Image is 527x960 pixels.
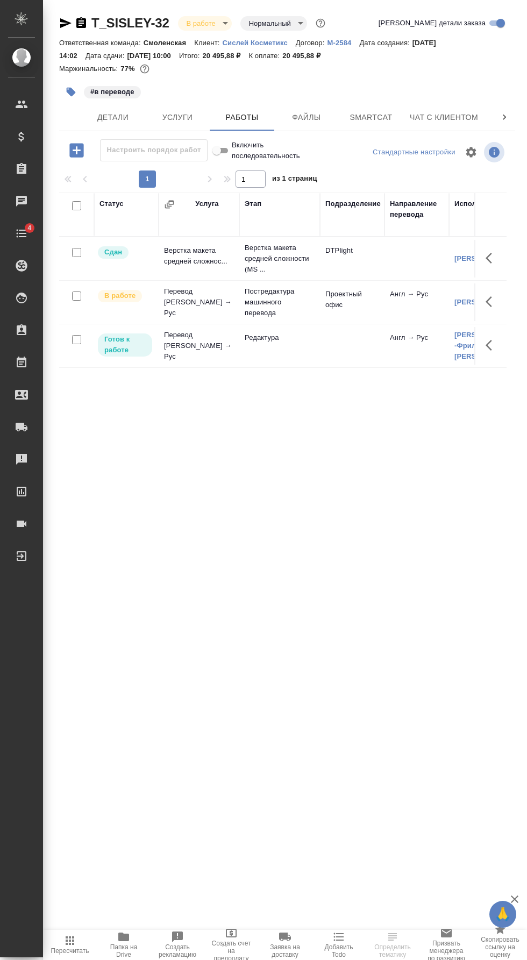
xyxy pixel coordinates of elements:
button: Скопировать ссылку [75,17,88,30]
span: в переводе [83,87,142,96]
button: Сгруппировать [164,199,175,210]
div: Этап [245,198,261,209]
p: 77% [120,65,137,73]
button: Скопировать ссылку на оценку заказа [473,930,527,960]
span: Определить тематику [372,943,413,958]
td: Перевод [PERSON_NAME] → Рус [159,281,239,324]
button: Добавить тэг [59,80,83,104]
button: Определить тематику [366,930,419,960]
p: Редактура [245,332,315,343]
span: [PERSON_NAME] детали заказа [379,18,486,29]
span: Smartcat [345,111,397,124]
span: Файлы [281,111,332,124]
p: Дата создания: [359,39,412,47]
td: Англ → Рус [384,327,449,365]
button: Доп статусы указывают на важность/срочность заказа [314,16,327,30]
p: М-2584 [327,39,359,47]
button: Нормальный [246,19,294,28]
a: Сислей Косметикс [222,38,295,47]
button: 3966.22 RUB; [138,62,152,76]
td: Проектный офис [320,283,384,321]
span: Настроить таблицу [458,139,484,165]
td: DTPlight [320,240,384,278]
td: Англ → Рус [384,283,449,321]
div: В работе [178,16,232,31]
a: 4 [3,220,40,247]
span: Папка на Drive [103,943,144,958]
button: Скопировать ссылку для ЯМессенджера [59,17,72,30]
p: Дата сдачи: [86,52,127,60]
button: Пересчитать [43,930,97,960]
p: 20 495,88 ₽ [202,52,248,60]
span: из 1 страниц [272,172,317,188]
span: 4 [21,223,38,233]
span: Создать рекламацию [157,943,198,958]
span: Детали [87,111,139,124]
button: 🙏 [489,901,516,928]
span: Добавить Todo [318,943,359,958]
p: Клиент: [194,39,222,47]
button: Заявка на доставку [258,930,312,960]
a: [PERSON_NAME] [454,298,514,306]
p: Ответственная команда: [59,39,144,47]
p: Маржинальность: [59,65,120,73]
a: М-2584 [327,38,359,47]
p: Сислей Косметикс [222,39,295,47]
button: Создать счет на предоплату [204,930,258,960]
button: Добавить Todo [312,930,366,960]
button: Добавить работу [62,139,91,161]
button: Призвать менеджера по развитию [419,930,473,960]
button: Папка на Drive [97,930,151,960]
div: Исполнитель выполняет работу [97,289,153,303]
span: 🙏 [494,903,512,926]
button: Здесь прячутся важные кнопки [479,245,505,271]
p: Готов к работе [104,334,146,355]
button: В работе [183,19,219,28]
div: Услуга [195,198,218,209]
button: Здесь прячутся важные кнопки [479,332,505,358]
div: split button [370,144,458,161]
p: Сдан [104,247,122,258]
p: Верстка макета средней сложности (MS ... [245,243,315,275]
p: Постредактура машинного перевода [245,286,315,318]
span: Пересчитать [51,947,89,955]
p: Смоленская [144,39,195,47]
td: Верстка макета средней сложнос... [159,240,239,278]
a: [PERSON_NAME] -Фрил- [PERSON_NAME] [454,331,514,360]
p: В работе [104,290,136,301]
a: [PERSON_NAME] [454,254,514,262]
span: Посмотреть информацию [484,142,507,162]
div: Менеджер проверил работу исполнителя, передает ее на следующий этап [97,245,153,260]
div: Исполнитель [454,198,502,209]
td: Перевод [PERSON_NAME] → Рус [159,324,239,367]
span: Чат с клиентом [410,111,478,124]
p: [DATE] 10:00 [127,52,179,60]
div: Подразделение [325,198,381,209]
a: T_SISLEY-32 [91,16,169,30]
div: Исполнитель может приступить к работе [97,332,153,358]
button: Создать рекламацию [151,930,204,960]
span: Услуги [152,111,203,124]
p: 20 495,88 ₽ [282,52,329,60]
p: Итого: [179,52,202,60]
p: К оплате: [248,52,282,60]
p: #в переводе [90,87,134,97]
div: Направление перевода [390,198,444,220]
div: В работе [240,16,307,31]
div: Статус [99,198,124,209]
button: Здесь прячутся важные кнопки [479,289,505,315]
span: Заявка на доставку [265,943,305,958]
span: Работы [216,111,268,124]
p: Договор: [296,39,327,47]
